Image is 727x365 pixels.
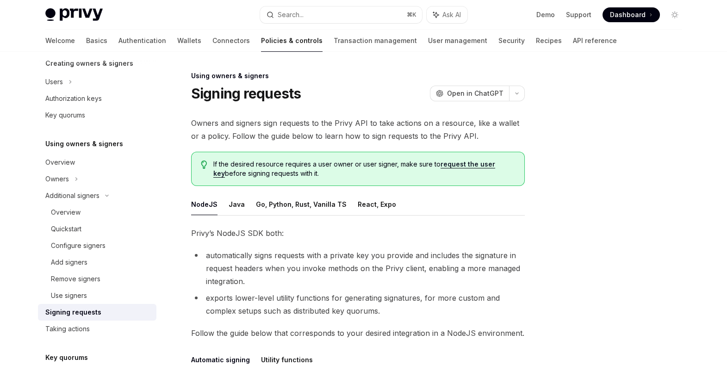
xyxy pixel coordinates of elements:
a: Policies & controls [261,30,323,52]
span: Open in ChatGPT [447,89,503,98]
span: ⌘ K [407,11,416,19]
h5: Using owners & signers [45,138,123,149]
a: Connectors [212,30,250,52]
h5: Key quorums [45,352,88,363]
a: Wallets [177,30,201,52]
a: Basics [86,30,107,52]
a: Signing requests [38,304,156,321]
span: Follow the guide below that corresponds to your desired integration in a NodeJS environment. [191,327,525,340]
div: Additional signers [45,190,99,201]
a: Add signers [38,254,156,271]
li: exports lower-level utility functions for generating signatures, for more custom and complex setu... [191,291,525,317]
span: Privy’s NodeJS SDK both: [191,227,525,240]
a: Quickstart [38,221,156,237]
a: User management [428,30,487,52]
div: Users [45,76,63,87]
a: Overview [38,204,156,221]
button: Open in ChatGPT [430,86,509,101]
div: Key quorums [45,110,85,121]
a: Overview [38,154,156,171]
a: Support [566,10,591,19]
span: Dashboard [610,10,646,19]
a: Remove signers [38,271,156,287]
button: Java [229,193,245,215]
button: Ask AI [427,6,467,23]
img: light logo [45,8,103,21]
a: Key quorums [38,107,156,124]
div: Search... [278,9,304,20]
svg: Tip [201,161,207,169]
a: Configure signers [38,237,156,254]
div: Configure signers [51,240,106,251]
a: Demo [536,10,555,19]
div: Remove signers [51,273,100,285]
span: If the desired resource requires a user owner or user signer, make sure to before signing request... [213,160,515,178]
div: Overview [45,157,75,168]
button: Go, Python, Rust, Vanilla TS [256,193,347,215]
div: Use signers [51,290,87,301]
li: automatically signs requests with a private key you provide and includes the signature in request... [191,249,525,288]
button: Search...⌘K [260,6,422,23]
button: NodeJS [191,193,217,215]
span: Owners and signers sign requests to the Privy API to take actions on a resource, like a wallet or... [191,117,525,142]
div: Overview [51,207,81,218]
button: Toggle dark mode [667,7,682,22]
span: Ask AI [442,10,461,19]
a: Security [498,30,525,52]
button: React, Expo [358,193,396,215]
div: Quickstart [51,223,81,235]
h1: Signing requests [191,85,301,102]
a: Authorization keys [38,90,156,107]
div: Add signers [51,257,87,268]
div: Authorization keys [45,93,102,104]
a: Dashboard [603,7,660,22]
a: API reference [573,30,617,52]
div: Taking actions [45,323,90,334]
a: Authentication [118,30,166,52]
div: Using owners & signers [191,71,525,80]
a: Transaction management [334,30,417,52]
div: Signing requests [45,307,101,318]
a: Taking actions [38,321,156,337]
a: Welcome [45,30,75,52]
a: Recipes [536,30,562,52]
div: Owners [45,173,69,185]
a: Use signers [38,287,156,304]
